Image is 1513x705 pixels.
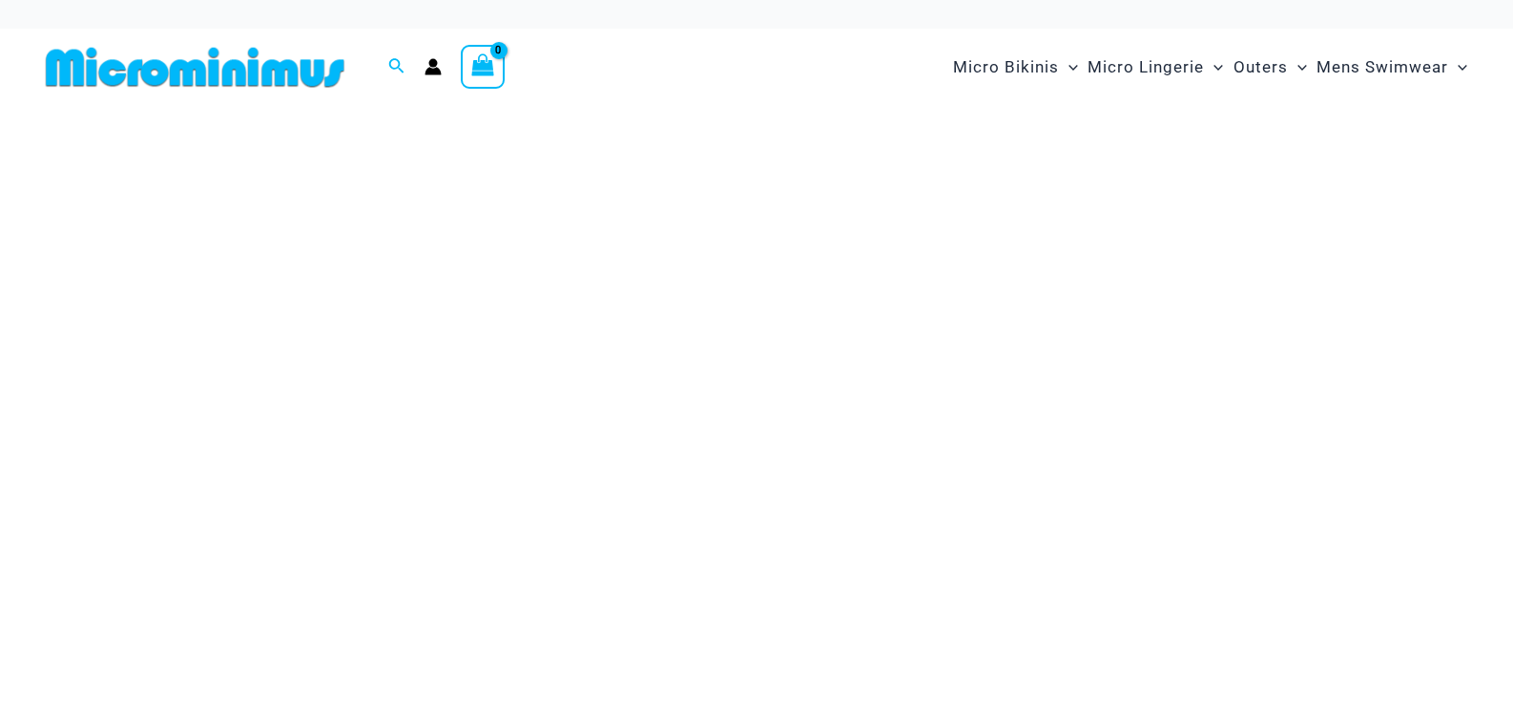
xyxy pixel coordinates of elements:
[38,46,352,89] img: MM SHOP LOGO FLAT
[1312,38,1472,96] a: Mens SwimwearMenu ToggleMenu Toggle
[1288,43,1307,92] span: Menu Toggle
[945,35,1475,99] nav: Site Navigation
[1083,38,1228,96] a: Micro LingerieMenu ToggleMenu Toggle
[34,126,1479,617] img: Waves Breaking Ocean Bikini Pack
[1229,38,1312,96] a: OutersMenu ToggleMenu Toggle
[1088,43,1204,92] span: Micro Lingerie
[1059,43,1078,92] span: Menu Toggle
[1316,43,1448,92] span: Mens Swimwear
[1233,43,1288,92] span: Outers
[948,38,1083,96] a: Micro BikinisMenu ToggleMenu Toggle
[1448,43,1467,92] span: Menu Toggle
[953,43,1059,92] span: Micro Bikinis
[425,58,442,75] a: Account icon link
[1204,43,1223,92] span: Menu Toggle
[388,55,405,79] a: Search icon link
[461,45,505,89] a: View Shopping Cart, empty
